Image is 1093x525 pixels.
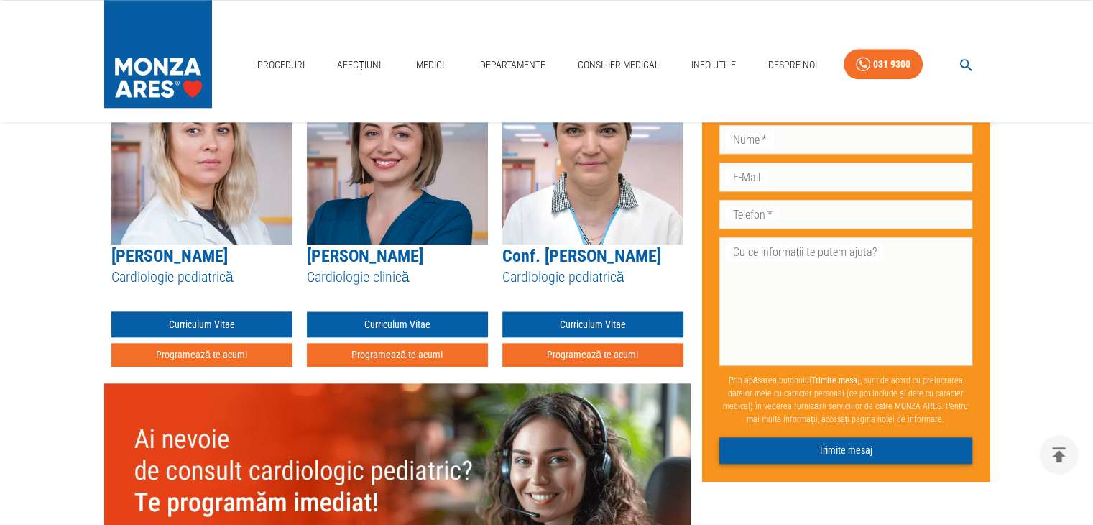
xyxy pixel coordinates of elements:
h5: Cardiologie clinică [307,268,488,287]
h5: Cardiologie pediatrică [502,268,683,287]
a: Curriculum Vitae [307,311,488,338]
a: Consilier Medical [571,50,665,80]
h5: Cardiologie pediatrică [111,268,292,287]
button: Programează-te acum! [307,343,488,367]
a: [PERSON_NAME] [307,246,423,266]
button: Trimite mesaj [719,437,972,464]
button: delete [1039,435,1079,475]
img: Dr. Alina Oprescu [111,65,292,245]
button: Programează-te acum! [502,343,683,367]
a: Departamente [474,50,551,80]
a: 031 9300 [844,49,923,80]
button: Programează-te acum! [111,343,292,367]
a: Curriculum Vitae [502,311,683,338]
a: Despre Noi [762,50,823,80]
a: Info Utile [686,50,742,80]
b: Trimite mesaj [811,375,859,385]
p: Prin apăsarea butonului , sunt de acord cu prelucrarea datelor mele cu caracter personal (ce pot ... [719,368,972,432]
a: Afecțiuni [331,50,387,80]
a: Curriculum Vitae [111,311,292,338]
img: Conf. Dr. Eliza Cinteza [502,65,683,245]
a: [PERSON_NAME] [111,246,228,266]
a: Conf. [PERSON_NAME] [502,246,661,266]
a: Proceduri [252,50,310,80]
div: 031 9300 [873,55,910,73]
a: Medici [407,50,453,80]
